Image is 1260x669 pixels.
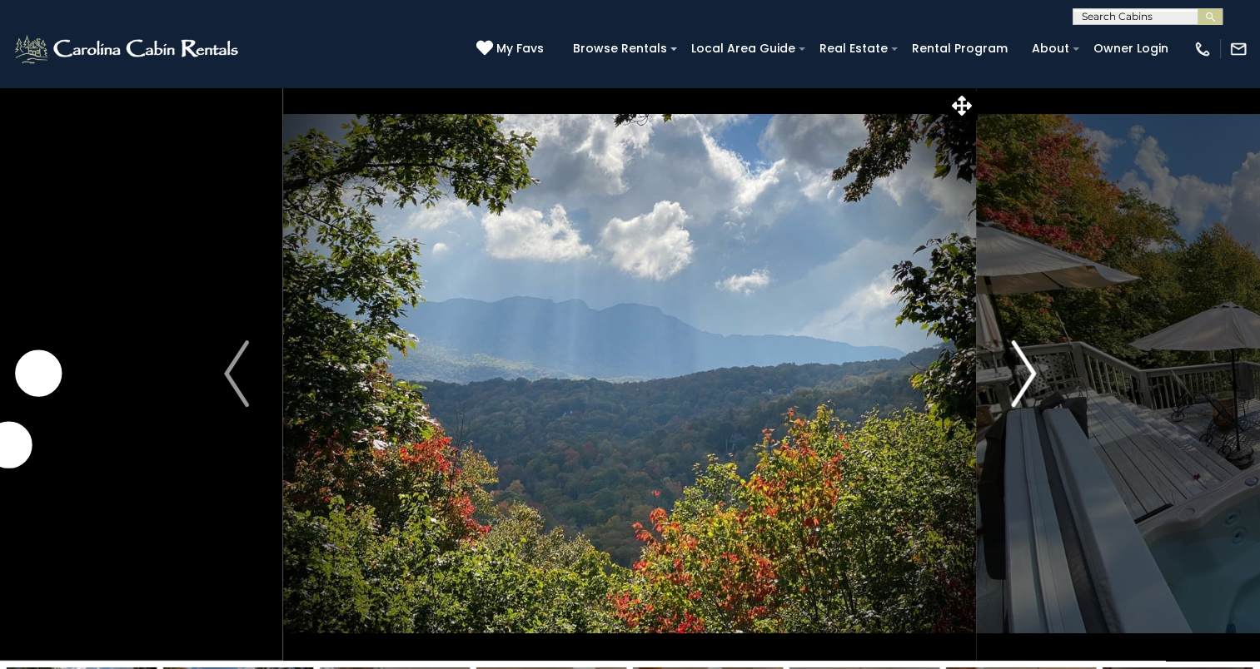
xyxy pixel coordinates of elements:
[1011,340,1036,407] img: arrow
[190,87,283,661] button: Previous
[1085,36,1177,62] a: Owner Login
[683,36,804,62] a: Local Area Guide
[496,40,544,57] span: My Favs
[1023,36,1078,62] a: About
[1229,40,1248,58] img: mail-regular-white.png
[904,36,1016,62] a: Rental Program
[811,36,896,62] a: Real Estate
[1193,40,1212,58] img: phone-regular-white.png
[565,36,675,62] a: Browse Rentals
[977,87,1070,661] button: Next
[224,340,249,407] img: arrow
[476,40,548,58] a: My Favs
[12,32,243,66] img: White-1-2.png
